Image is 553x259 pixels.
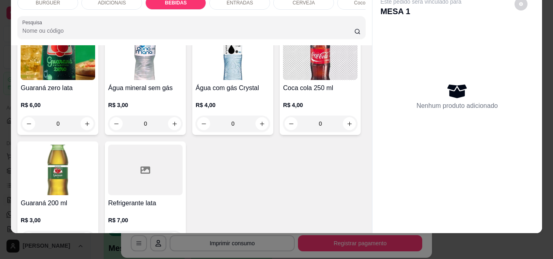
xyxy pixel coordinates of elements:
[168,232,181,245] button: increase-product-quantity
[196,101,270,109] p: R$ 4,00
[108,198,183,208] h4: Refrigerante lata
[108,29,183,80] img: product-image
[108,216,183,224] p: R$ 7,00
[110,232,123,245] button: decrease-product-quantity
[21,29,95,80] img: product-image
[22,232,35,245] button: decrease-product-quantity
[343,117,356,130] button: increase-product-quantity
[285,117,298,130] button: decrease-product-quantity
[81,232,94,245] button: increase-product-quantity
[168,117,181,130] button: increase-product-quantity
[21,198,95,208] h4: Guaraná 200 ml
[21,83,95,93] h4: Guaraná zero lata
[21,216,95,224] p: R$ 3,00
[22,19,45,26] label: Pesquisa
[108,83,183,93] h4: Água mineral sem gás
[381,6,462,17] p: MESA 1
[196,83,270,93] h4: Água com gás Crystal
[22,27,354,35] input: Pesquisa
[81,117,94,130] button: increase-product-quantity
[110,117,123,130] button: decrease-product-quantity
[21,101,95,109] p: R$ 6,00
[283,29,357,80] img: product-image
[255,117,268,130] button: increase-product-quantity
[417,101,498,111] p: Nenhum produto adicionado
[196,29,270,80] img: product-image
[197,117,210,130] button: decrease-product-quantity
[283,101,357,109] p: R$ 4,00
[283,83,357,93] h4: Coca cola 250 ml
[21,145,95,195] img: product-image
[22,117,35,130] button: decrease-product-quantity
[108,101,183,109] p: R$ 3,00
